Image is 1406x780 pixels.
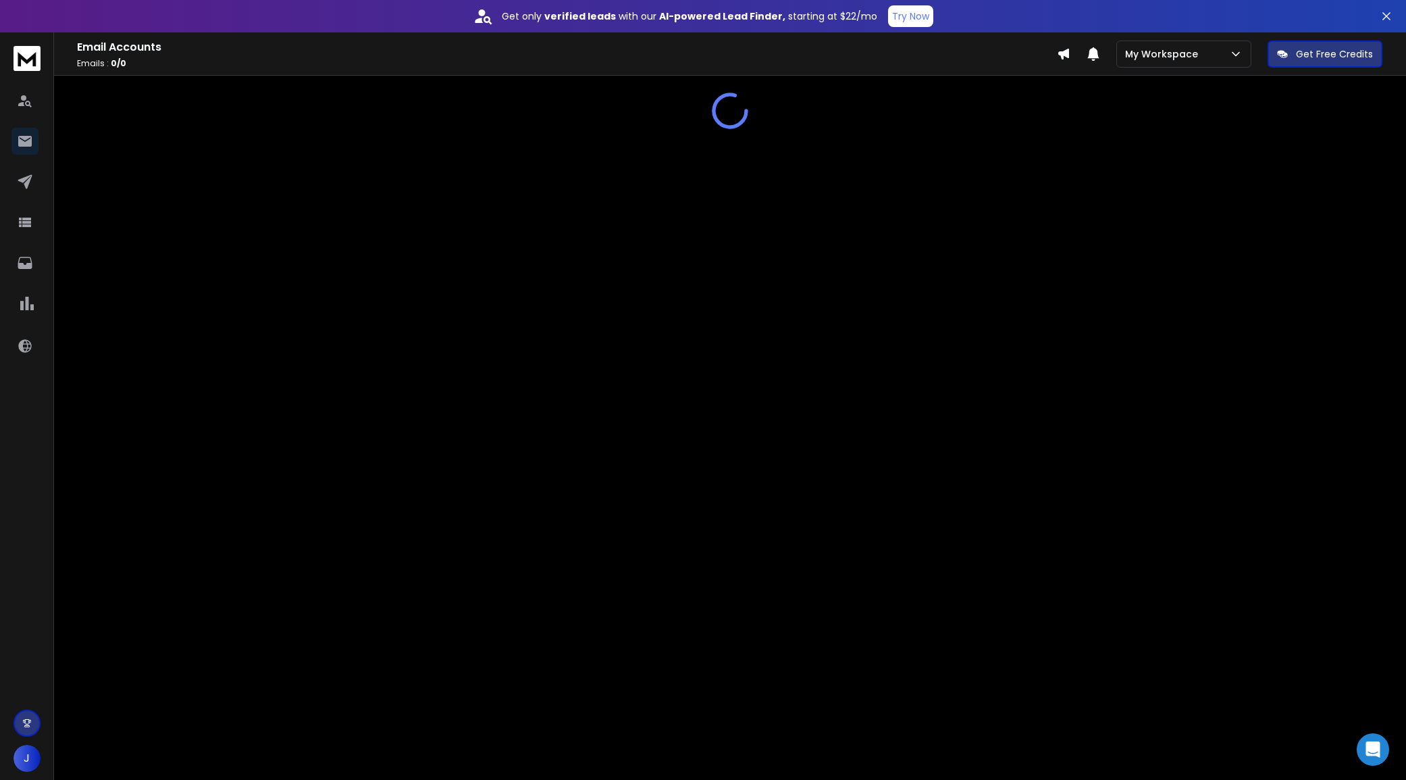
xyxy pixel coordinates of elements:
strong: verified leads [544,9,616,23]
h1: Email Accounts [77,39,1057,55]
button: Get Free Credits [1268,41,1382,68]
p: Emails : [77,58,1057,69]
p: My Workspace [1125,47,1203,61]
p: Get Free Credits [1296,47,1373,61]
p: Get only with our starting at $22/mo [502,9,877,23]
div: Open Intercom Messenger [1357,733,1389,766]
button: Try Now [888,5,933,27]
span: 0 / 0 [111,57,126,69]
strong: AI-powered Lead Finder, [659,9,785,23]
button: J [14,745,41,772]
p: Try Now [892,9,929,23]
img: logo [14,46,41,71]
